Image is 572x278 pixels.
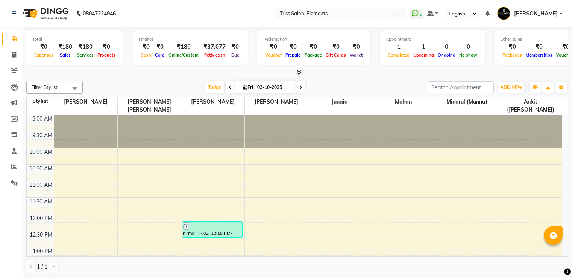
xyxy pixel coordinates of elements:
span: Sales [58,52,73,58]
span: Expenses [32,52,55,58]
span: Gift Cards [324,52,348,58]
div: 1 [411,43,436,51]
span: Prepaid [284,52,303,58]
div: ₹180 [55,43,75,51]
div: ₹0 [139,43,153,51]
span: Services [75,52,96,58]
div: 0 [457,43,479,51]
span: Fri [241,84,255,90]
div: ₹0 [524,43,554,51]
span: Upcoming [411,52,436,58]
span: [PERSON_NAME] [54,97,117,107]
span: Ankit ([PERSON_NAME]) [499,97,563,115]
div: 1:00 PM [31,247,54,255]
span: Ongoing [436,52,457,58]
div: 10:00 AM [28,148,54,156]
span: [PERSON_NAME] [PERSON_NAME] [118,97,181,115]
div: ₹0 [263,43,284,51]
span: [PERSON_NAME] [245,97,308,107]
span: 1 / 1 [37,263,47,271]
img: Ashish Joshi [497,7,510,20]
div: ₹0 [32,43,55,51]
span: Junaid [308,97,372,107]
div: ₹0 [153,43,167,51]
div: ₹180 [167,43,200,51]
div: 9:30 AM [31,131,54,139]
span: Wallet [348,52,364,58]
span: Products [96,52,117,58]
div: 1 [386,43,411,51]
div: ₹0 [96,43,117,51]
span: Petty cash [202,52,227,58]
span: Memberships [524,52,554,58]
button: ADD NEW [498,82,524,93]
div: Appointment [386,36,479,43]
span: [PERSON_NAME] [181,97,244,107]
div: Stylist [27,97,54,105]
div: nirmal, TK02, 12:15 PM-12:45 PM, Threading (₹60),Upper Lip Wax (Premium) (₹120) [182,222,243,237]
span: Online/Custom [167,52,200,58]
span: Package [303,52,324,58]
div: ₹0 [229,43,242,51]
div: Finance [139,36,242,43]
span: Completed [386,52,411,58]
div: ₹0 [348,43,364,51]
div: Total [32,36,117,43]
span: Filter Stylist [31,84,58,90]
div: 0 [436,43,457,51]
span: Today [205,81,224,93]
div: Redemption [263,36,364,43]
div: ₹180 [75,43,96,51]
b: 08047224946 [83,3,116,24]
div: ₹0 [284,43,303,51]
div: ₹37,077 [200,43,229,51]
div: 12:30 PM [28,231,54,239]
div: 9:00 AM [31,115,54,123]
span: Packages [501,52,524,58]
div: 12:00 PM [28,214,54,222]
div: ₹0 [501,43,524,51]
input: 2025-10-03 [255,82,293,93]
div: ₹0 [324,43,348,51]
span: Voucher [263,52,284,58]
span: Card [153,52,167,58]
div: ₹0 [303,43,324,51]
span: Minarul (Munna) [435,97,499,107]
div: 11:30 AM [28,198,54,206]
span: Cash [139,52,153,58]
span: ADD NEW [500,84,522,90]
div: 11:00 AM [28,181,54,189]
span: [PERSON_NAME] [514,10,558,18]
div: 10:30 AM [28,165,54,173]
span: Mohan [372,97,435,107]
span: No show [457,52,479,58]
img: logo [19,3,71,24]
span: Due [229,52,241,58]
input: Search Appointment [428,81,494,93]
